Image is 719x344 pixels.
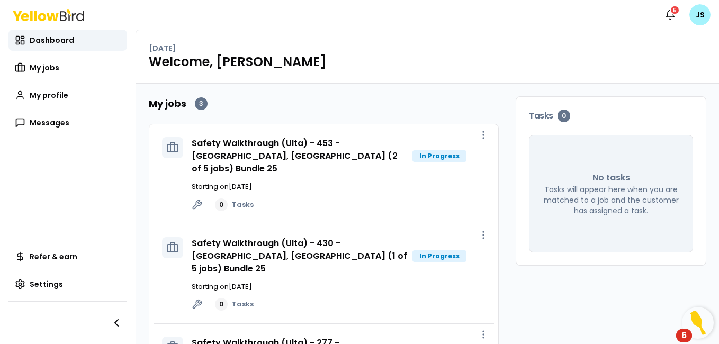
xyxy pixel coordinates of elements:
a: 0Tasks [215,298,254,311]
a: Safety Walkthrough (Ulta) - 453 - [GEOGRAPHIC_DATA], [GEOGRAPHIC_DATA] (2 of 5 jobs) Bundle 25 [192,137,398,175]
div: 3 [195,97,208,110]
p: No tasks [592,171,630,184]
a: Refer & earn [8,246,127,267]
div: 0 [215,298,228,311]
span: Settings [30,279,63,289]
div: In Progress [412,250,466,262]
div: 5 [670,5,680,15]
a: Messages [8,112,127,133]
button: 5 [660,4,681,25]
a: Settings [8,274,127,295]
a: My profile [8,85,127,106]
h1: Welcome, [PERSON_NAME] [149,53,706,70]
span: My jobs [30,62,59,73]
p: Tasks will appear here when you are matched to a job and the customer has assigned a task. [542,184,680,216]
p: Starting on [DATE] [192,282,486,292]
span: JS [689,4,711,25]
div: 0 [558,110,570,122]
a: Safety Walkthrough (Ulta) - 430 - [GEOGRAPHIC_DATA], [GEOGRAPHIC_DATA] (1 of 5 jobs) Bundle 25 [192,237,407,275]
div: 0 [215,198,228,211]
a: Dashboard [8,30,127,51]
span: Messages [30,117,69,128]
p: [DATE] [149,43,176,53]
h3: Tasks [529,110,693,122]
p: Starting on [DATE] [192,182,486,192]
span: My profile [30,90,68,101]
span: Refer & earn [30,251,77,262]
button: Open Resource Center, 6 new notifications [682,307,714,339]
div: In Progress [412,150,466,162]
a: 0Tasks [215,198,254,211]
span: Dashboard [30,35,74,46]
a: My jobs [8,57,127,78]
h2: My jobs [149,96,186,111]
